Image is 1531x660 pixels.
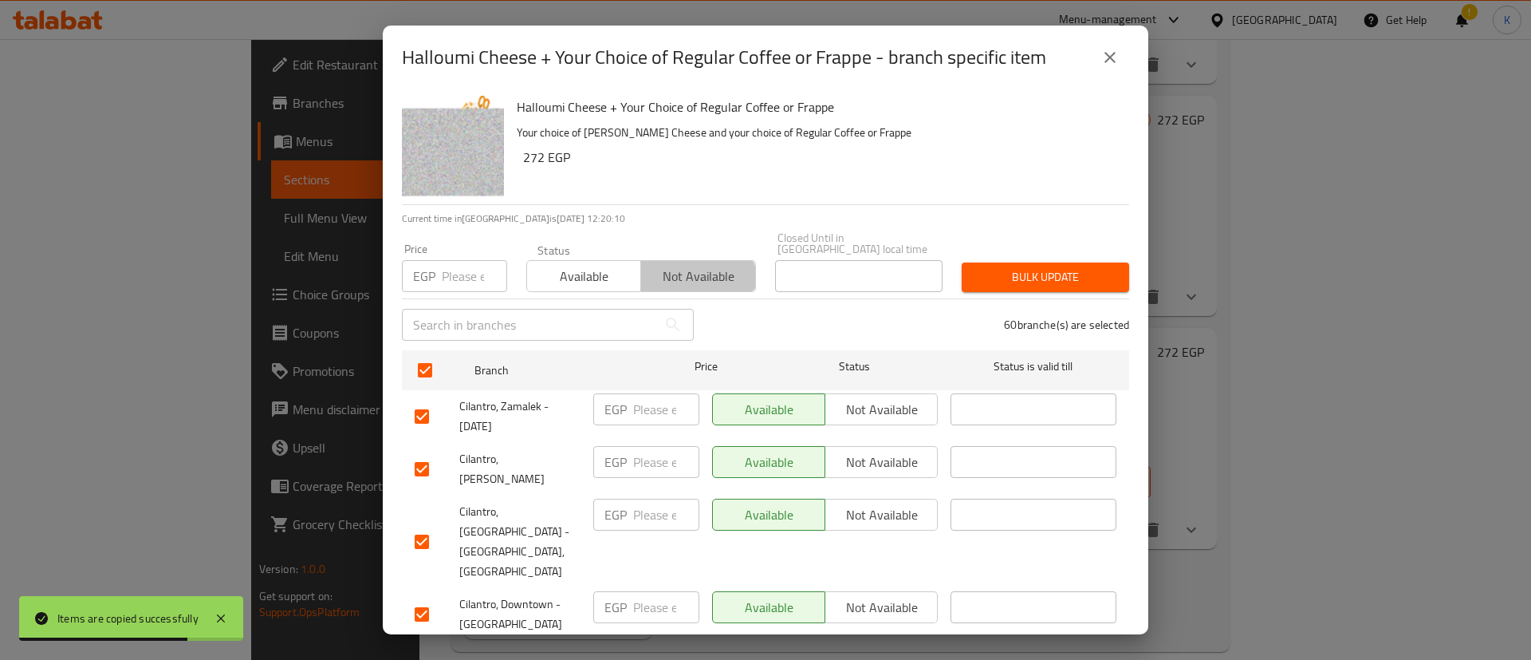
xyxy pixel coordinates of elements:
[825,446,938,478] button: Not available
[1091,38,1129,77] button: close
[712,446,825,478] button: Available
[640,260,755,292] button: Not available
[633,393,699,425] input: Please enter price
[962,263,1129,292] button: Bulk update
[719,398,819,421] span: Available
[832,504,931,527] span: Not available
[402,211,1129,226] p: Current time in [GEOGRAPHIC_DATA] is [DATE] 12:20:10
[825,393,938,425] button: Not available
[825,499,938,531] button: Not available
[633,591,699,623] input: Please enter price
[712,393,825,425] button: Available
[719,504,819,527] span: Available
[633,446,699,478] input: Please enter price
[402,96,504,198] img: Halloumi Cheese + Your Choice of Regular Coffee or Frappe
[517,123,1116,143] p: Your choice of [PERSON_NAME] Cheese and your choice of Regular Coffee or Frappe
[604,598,627,617] p: EGP
[712,591,825,623] button: Available
[533,265,635,288] span: Available
[653,357,759,377] span: Price
[459,397,581,437] span: Cilantro, Zamalek - [DATE]
[57,610,199,627] div: Items are copied successfully
[402,45,1046,70] h2: Halloumi Cheese + Your Choice of Regular Coffee or Frappe - branch specific item
[474,361,640,381] span: Branch
[772,357,938,377] span: Status
[604,453,627,472] p: EGP
[517,96,1116,118] h6: Halloumi Cheese + Your Choice of Regular Coffee or Frappe
[523,146,1116,168] h6: 272 EGP
[459,449,581,489] span: Cilantro, [PERSON_NAME]
[719,596,819,619] span: Available
[832,451,931,474] span: Not available
[526,260,641,292] button: Available
[633,499,699,531] input: Please enter price
[413,267,435,286] p: EGP
[950,357,1116,377] span: Status is valid till
[832,398,931,421] span: Not available
[647,265,749,288] span: Not available
[1004,317,1129,333] p: 60 branche(s) are selected
[442,260,507,292] input: Please enter price
[832,596,931,619] span: Not available
[719,451,819,474] span: Available
[825,591,938,623] button: Not available
[604,400,627,419] p: EGP
[604,505,627,524] p: EGP
[402,309,657,341] input: Search in branches
[459,502,581,582] span: Cilantro, [GEOGRAPHIC_DATA] - [GEOGRAPHIC_DATA],[GEOGRAPHIC_DATA]
[459,595,581,634] span: Cilantro, Downtown - [GEOGRAPHIC_DATA]
[974,267,1116,287] span: Bulk update
[712,499,825,531] button: Available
